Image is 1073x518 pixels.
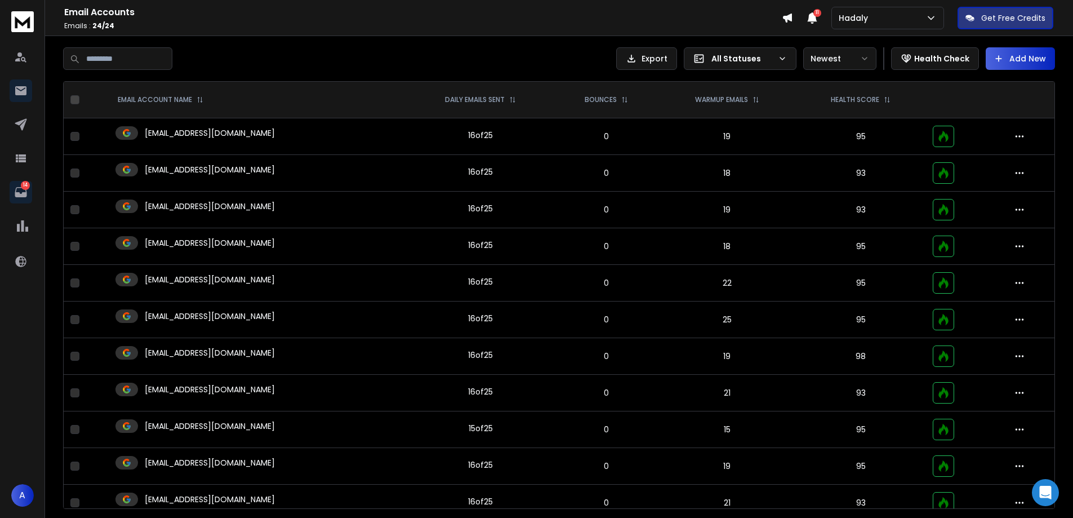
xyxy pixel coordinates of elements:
td: 93 [796,192,926,228]
td: 18 [658,155,796,192]
div: 16 of 25 [468,386,493,397]
td: 95 [796,118,926,155]
td: 18 [658,228,796,265]
button: Newest [803,47,876,70]
p: [EMAIL_ADDRESS][DOMAIN_NAME] [145,457,275,468]
button: Add New [986,47,1055,70]
div: 16 of 25 [468,240,493,251]
td: 19 [658,448,796,485]
div: Open Intercom Messenger [1032,479,1059,506]
td: 25 [658,302,796,338]
p: WARMUP EMAILS [695,95,748,104]
div: 16 of 25 [468,496,493,507]
p: [EMAIL_ADDRESS][DOMAIN_NAME] [145,274,275,285]
p: BOUNCES [585,95,617,104]
div: 16 of 25 [468,313,493,324]
p: [EMAIL_ADDRESS][DOMAIN_NAME] [145,201,275,212]
button: Get Free Credits [958,7,1053,29]
p: 0 [562,277,652,289]
p: [EMAIL_ADDRESS][DOMAIN_NAME] [145,494,275,505]
img: logo [11,11,34,32]
p: Hadaly [839,12,872,24]
p: [EMAIL_ADDRESS][DOMAIN_NAME] [145,164,275,175]
p: 0 [562,461,652,472]
p: DAILY EMAILS SENT [445,95,505,104]
p: 0 [562,167,652,179]
div: 15 of 25 [469,423,493,434]
td: 93 [796,375,926,411]
td: 19 [658,118,796,155]
td: 95 [796,411,926,448]
span: 24 / 24 [92,21,114,30]
p: [EMAIL_ADDRESS][DOMAIN_NAME] [145,127,275,139]
p: 0 [562,131,652,142]
p: [EMAIL_ADDRESS][DOMAIN_NAME] [145,237,275,249]
td: 21 [658,375,796,411]
p: 0 [562,314,652,325]
a: 14 [10,181,32,203]
div: EMAIL ACCOUNT NAME [118,95,203,104]
td: 22 [658,265,796,302]
button: A [11,484,34,507]
h1: Email Accounts [64,6,782,19]
div: 16 of 25 [468,349,493,361]
p: 0 [562,497,652,508]
span: 11 [813,9,821,17]
p: 0 [562,387,652,399]
td: 95 [796,448,926,485]
td: 19 [658,192,796,228]
div: 16 of 25 [468,166,493,178]
td: 95 [796,228,926,265]
p: 0 [562,351,652,362]
p: Health Check [914,53,969,64]
div: 16 of 25 [468,276,493,287]
div: 16 of 25 [468,203,493,214]
p: HEALTH SCORE [831,95,879,104]
td: 98 [796,338,926,375]
td: 19 [658,338,796,375]
p: Emails : [64,21,782,30]
p: [EMAIL_ADDRESS][DOMAIN_NAME] [145,384,275,395]
button: Export [616,47,677,70]
td: 95 [796,265,926,302]
td: 95 [796,302,926,338]
p: 0 [562,424,652,435]
p: [EMAIL_ADDRESS][DOMAIN_NAME] [145,311,275,322]
td: 15 [658,411,796,448]
p: Get Free Credits [981,12,1045,24]
p: [EMAIL_ADDRESS][DOMAIN_NAME] [145,347,275,358]
td: 93 [796,155,926,192]
button: Health Check [891,47,979,70]
p: 14 [21,181,30,190]
p: 0 [562,241,652,252]
p: [EMAIL_ADDRESS][DOMAIN_NAME] [145,420,275,432]
p: All Statuses [711,53,773,64]
div: 16 of 25 [468,459,493,471]
div: 16 of 25 [468,130,493,141]
p: 0 [562,204,652,215]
